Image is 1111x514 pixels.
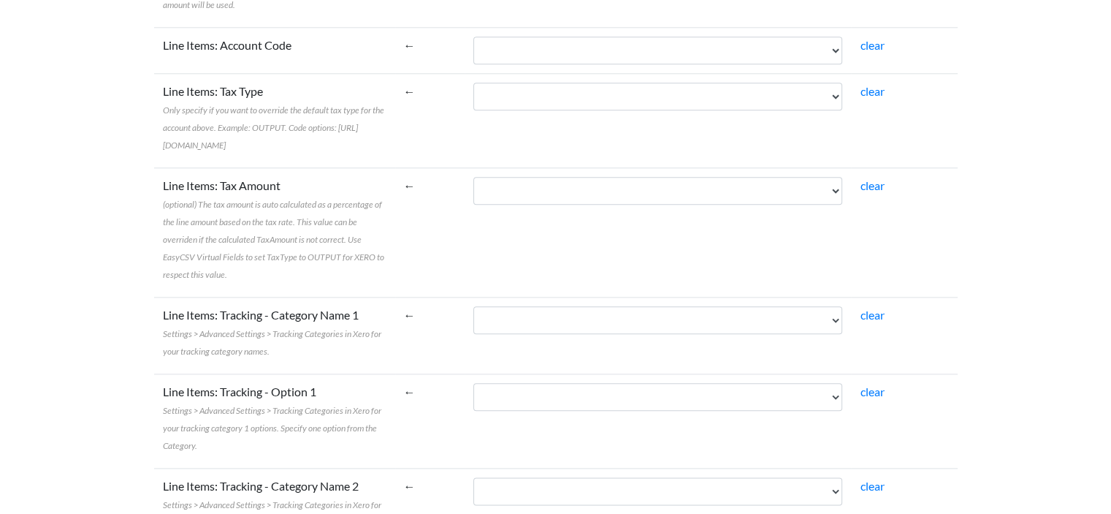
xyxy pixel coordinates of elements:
[860,84,884,98] a: clear
[163,177,386,282] label: Line Items: Tax Amount
[163,83,386,153] label: Line Items: Tax Type
[163,405,381,451] span: Settings > Advanced Settings > Tracking Categories in Xero for your tracking category 1 options. ...
[163,306,386,359] label: Line Items: Tracking - Category Name 1
[860,38,884,52] a: clear
[163,199,384,280] span: (optional) The tax amount is auto calculated as a percentage of the line amount based on the tax ...
[860,308,884,322] a: clear
[1038,441,1093,496] iframe: Drift Widget Chat Controller
[163,37,291,54] label: Line Items: Account Code
[163,328,381,357] span: Settings > Advanced Settings > Tracking Categories in Xero for your tracking category names.
[395,27,465,73] td: ←
[860,479,884,493] a: clear
[395,73,465,167] td: ←
[163,105,384,151] span: Only specify if you want to override the default tax type for the account above. Example: OUTPUT....
[860,178,884,192] a: clear
[395,167,465,297] td: ←
[163,383,386,453] label: Line Items: Tracking - Option 1
[860,385,884,398] a: clear
[395,374,465,468] td: ←
[395,297,465,374] td: ←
